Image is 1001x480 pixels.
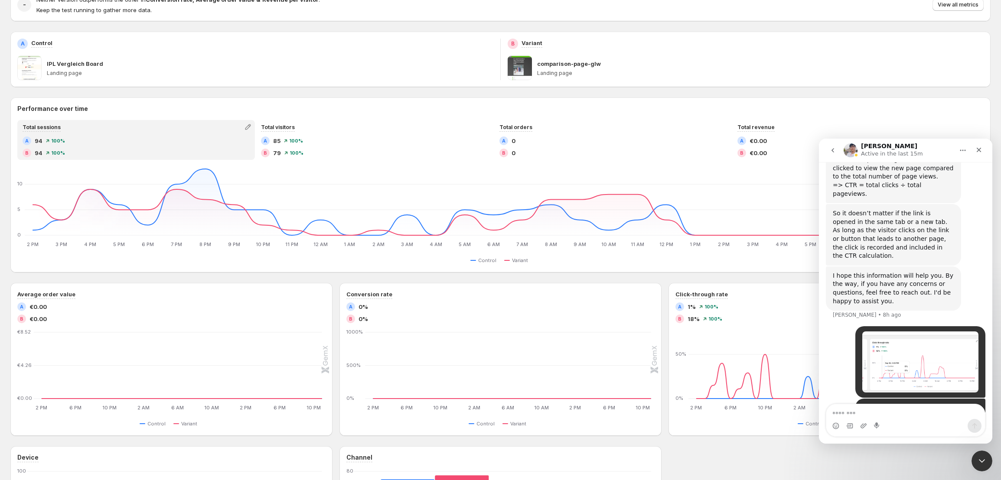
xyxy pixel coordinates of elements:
text: 7 PM [171,241,182,247]
text: 500% [346,362,361,368]
p: Landing page [537,70,984,77]
text: 50% [675,351,686,357]
img: comparison-page-glw [508,56,532,80]
span: 0 [512,149,515,157]
text: 6 PM [274,405,286,411]
text: 11 PM [285,241,298,247]
text: 6 PM [401,405,413,411]
text: 9 PM [228,241,240,247]
h2: B [264,150,267,156]
p: IPL Vergleich Board [47,59,103,68]
h2: A [20,304,23,309]
text: 100 [17,468,26,474]
span: Variant [510,420,526,427]
span: 100 % [51,150,65,156]
text: 6 PM [603,405,615,411]
button: Variant [173,418,201,429]
text: 0% [675,395,683,401]
button: Control [140,418,169,429]
text: 2 PM [718,241,730,247]
text: 6 AM [487,241,500,247]
span: Control [478,257,496,264]
span: 0% [359,302,368,311]
text: 2 AM [793,405,805,411]
text: 10 PM [306,405,321,411]
span: Control [147,420,166,427]
text: 12 PM [659,241,673,247]
span: 1% [688,302,696,311]
h2: A [264,138,267,143]
text: 6 AM [171,405,184,411]
text: 80 [346,468,353,474]
p: Control [31,39,52,47]
text: 3 PM [55,241,67,247]
text: 9 AM [574,241,586,247]
text: 10 [17,181,23,187]
span: Keep the test running to gather more data. [36,6,152,13]
h2: A [502,138,505,143]
span: €0.00 [29,302,47,311]
span: 94 [35,136,42,145]
text: 6 AM [502,405,514,411]
text: 2 PM [27,241,39,247]
text: 4 PM [776,241,788,247]
text: 10 PM [636,405,650,411]
text: 12 AM [313,241,328,247]
h3: Average order value [17,290,75,298]
span: Total revenue [737,124,775,130]
iframe: Intercom live chat [819,139,992,444]
button: Control [470,255,500,266]
text: 6 PM [69,405,82,411]
text: 10 AM [601,241,616,247]
text: 1 PM [690,241,701,247]
h3: Click-through rate [675,290,728,298]
span: 0 [512,136,515,145]
h2: B [502,150,505,156]
h2: A [740,138,743,143]
span: 0% [359,315,368,323]
text: 4 PM [84,241,96,247]
text: 5 PM [113,241,125,247]
text: €4.26 [17,362,32,368]
text: 5 PM [805,241,816,247]
text: 2 PM [36,405,47,411]
text: 1000% [346,329,363,335]
h2: B [740,150,743,156]
text: 10 PM [433,405,447,411]
span: Total orders [499,124,532,130]
text: 6 PM [142,241,154,247]
text: €8.52 [17,329,31,335]
h2: A [678,304,681,309]
h2: Performance over time [17,104,984,113]
h2: A [21,40,25,47]
iframe: Intercom live chat [972,451,992,471]
text: 10 PM [758,405,772,411]
span: 18% [688,315,700,323]
text: 2 AM [372,241,385,247]
text: 10 PM [256,241,270,247]
text: 8 PM [199,241,211,247]
button: Variant [504,255,531,266]
text: 0% [346,395,354,401]
text: €0.00 [17,395,32,401]
h2: B [678,316,681,321]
